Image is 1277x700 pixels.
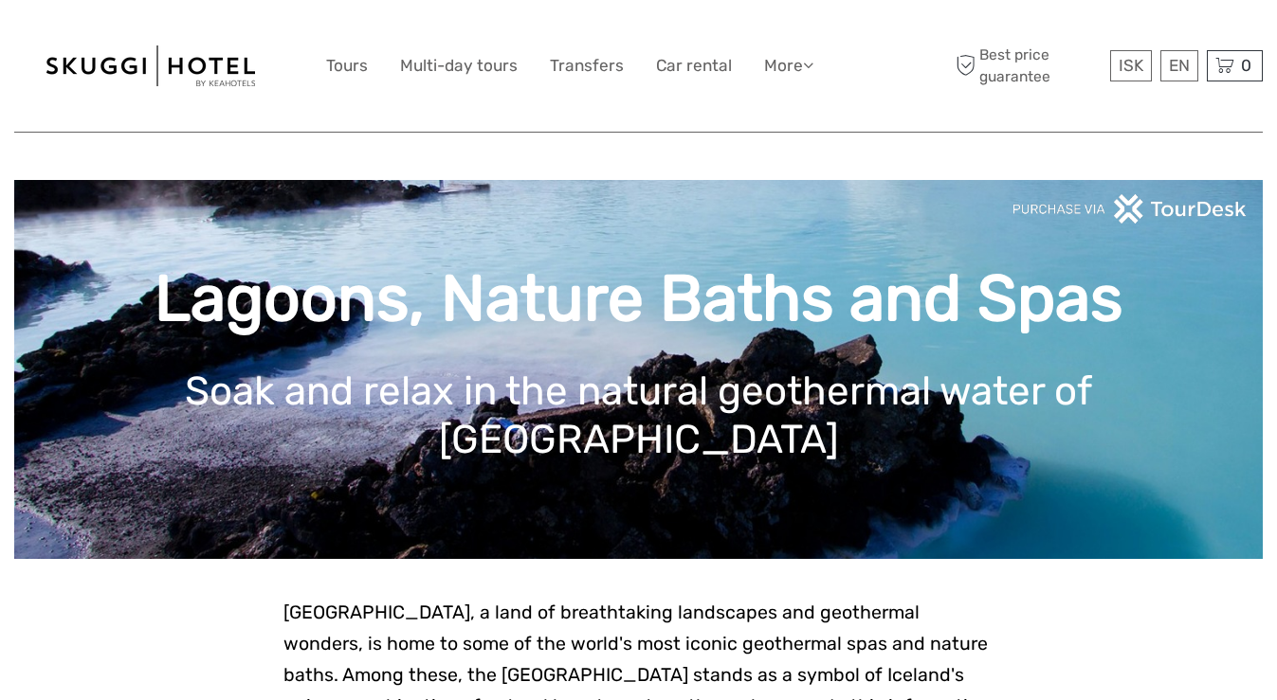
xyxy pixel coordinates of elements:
h1: Soak and relax in the natural geothermal water of [GEOGRAPHIC_DATA] [43,368,1234,463]
span: 0 [1238,56,1254,75]
img: PurchaseViaTourDeskwhite.png [1012,194,1249,224]
a: Car rental [656,52,732,80]
img: 99-664e38a9-d6be-41bb-8ec6-841708cbc997_logo_big.jpg [46,45,255,86]
span: ISK [1119,56,1143,75]
a: Multi-day tours [400,52,518,80]
a: More [764,52,813,80]
a: Tours [326,52,368,80]
span: Best price guarantee [951,45,1105,86]
h1: Lagoons, Nature Baths and Spas [43,260,1234,337]
a: Transfers [550,52,624,80]
div: EN [1160,50,1198,81]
